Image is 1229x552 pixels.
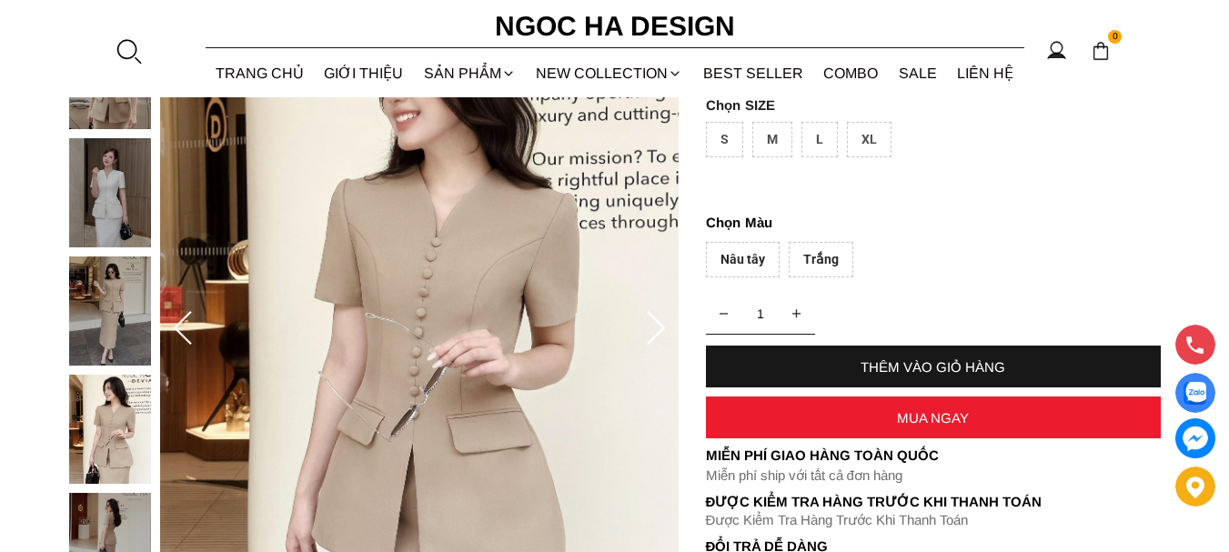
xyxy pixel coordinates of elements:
p: Được Kiểm Tra Hàng Trước Khi Thanh Toán [706,494,1161,510]
img: Cateline Set_ Bộ Vest Cổ V Đính Cúc Nhí Chân Váy Bút Chì BJ127_mini_4 [69,256,151,366]
a: TRANG CHỦ [206,49,315,97]
font: Miễn phí ship với tất cả đơn hàng [706,467,902,483]
p: Màu [706,212,1161,234]
div: SẢN PHẨM [414,49,527,97]
span: 0 [1108,30,1123,45]
div: M [752,122,792,157]
a: messenger [1175,418,1215,458]
a: SALE [889,49,948,97]
img: Cateline Set_ Bộ Vest Cổ V Đính Cúc Nhí Chân Váy Bút Chì BJ127_mini_3 [69,138,151,247]
div: L [801,122,838,157]
a: LIÊN HỆ [947,49,1024,97]
div: Trắng [789,242,853,277]
a: Display image [1175,373,1215,413]
a: BEST SELLER [693,49,814,97]
a: Ngoc Ha Design [479,5,751,48]
a: Combo [813,49,889,97]
input: Quantity input [706,296,815,332]
img: Cateline Set_ Bộ Vest Cổ V Đính Cúc Nhí Chân Váy Bút Chì BJ127_mini_5 [69,375,151,484]
a: GIỚI THIỆU [314,49,414,97]
img: img-CART-ICON-ksit0nf1 [1091,41,1111,61]
div: MUA NGAY [706,410,1161,426]
div: THÊM VÀO GIỎ HÀNG [706,359,1161,375]
img: Display image [1184,382,1206,405]
div: Nâu tây [706,242,780,277]
div: S [706,122,743,157]
div: XL [847,122,892,157]
p: SIZE [706,97,1161,113]
p: Được Kiểm Tra Hàng Trước Khi Thanh Toán [706,512,1161,528]
font: Miễn phí giao hàng toàn quốc [706,447,939,463]
a: NEW COLLECTION [526,49,693,97]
